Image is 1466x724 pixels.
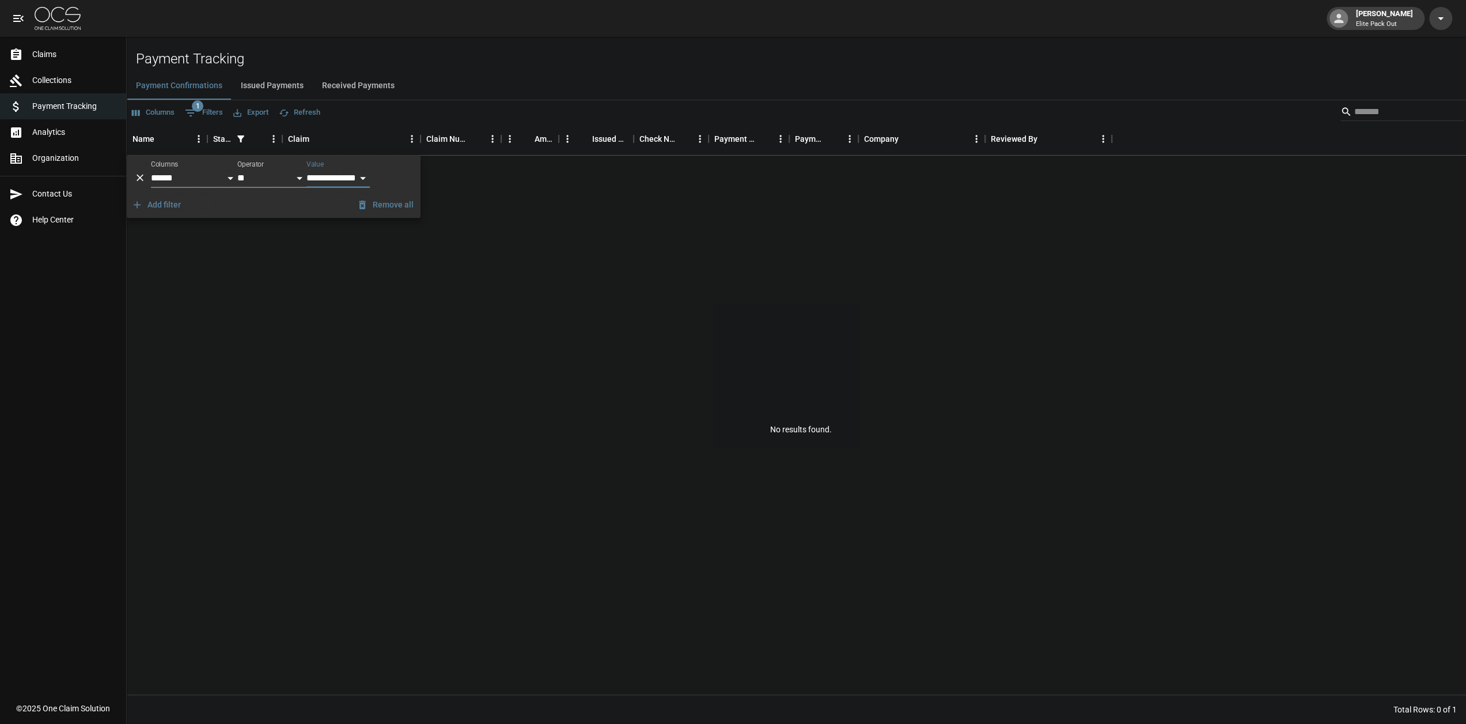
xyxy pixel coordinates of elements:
button: Payment Confirmations [127,72,232,100]
button: Show filters [182,104,226,122]
button: Delete [131,169,149,187]
button: Sort [309,131,325,147]
button: Menu [841,130,858,148]
span: Contact Us [32,188,117,200]
button: Remove all [354,194,418,216]
img: ocs-logo-white-transparent.png [35,7,81,30]
button: Show filters [233,131,249,147]
label: Value [306,159,324,169]
button: Sort [756,131,772,147]
button: Sort [518,131,535,147]
button: Menu [190,130,207,148]
div: Amount [535,123,553,155]
button: Menu [501,130,518,148]
div: dynamic tabs [127,72,1466,100]
button: Received Payments [313,72,404,100]
button: Sort [899,131,915,147]
div: Check Number [634,123,709,155]
button: Refresh [276,104,323,122]
button: Issued Payments [232,72,313,100]
span: Help Center [32,214,117,226]
div: Amount [501,123,559,155]
div: Payment Method [709,123,789,155]
div: Reviewed By [985,123,1112,155]
div: Payment Method [714,123,756,155]
button: open drawer [7,7,30,30]
div: Name [127,123,207,155]
span: 1 [192,100,203,112]
span: Organization [32,152,117,164]
span: Analytics [32,126,117,138]
p: Elite Pack Out [1356,20,1413,29]
label: Operator [237,159,264,169]
div: Check Number [639,123,675,155]
button: Select columns [129,104,177,122]
div: Show filters [127,155,421,218]
div: Claim Number [421,123,501,155]
div: [PERSON_NAME] [1351,8,1418,29]
div: Search [1340,103,1464,123]
button: Sort [468,131,484,147]
div: Reviewed By [991,123,1037,155]
button: Menu [265,130,282,148]
button: Sort [825,131,841,147]
button: Menu [691,130,709,148]
button: Sort [154,131,171,147]
div: Claim Number [426,123,468,155]
button: Menu [559,130,576,148]
div: Payment Type [795,123,825,155]
div: Name [132,123,154,155]
button: Export [230,104,271,122]
button: Sort [1037,131,1054,147]
div: Total Rows: 0 of 1 [1393,704,1457,715]
div: © 2025 One Claim Solution [16,703,110,714]
button: Sort [576,131,592,147]
button: Menu [403,130,421,148]
span: Claims [32,48,117,61]
h2: Payment Tracking [136,51,1466,67]
div: Company [864,123,899,155]
div: Issued Date [592,123,628,155]
div: Payment Type [789,123,858,155]
div: Issued Date [559,123,634,155]
button: Menu [1094,130,1112,148]
span: Collections [32,74,117,86]
div: Status [207,123,282,155]
label: Columns [151,159,178,169]
button: Menu [772,130,789,148]
button: Sort [249,131,265,147]
button: Menu [484,130,501,148]
span: Payment Tracking [32,100,117,112]
button: Sort [675,131,691,147]
div: Claim [288,123,309,155]
button: Menu [968,130,985,148]
button: Add filter [129,194,185,216]
div: 1 active filter [233,131,249,147]
div: Status [213,123,233,155]
div: Claim [282,123,421,155]
div: Company [858,123,985,155]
